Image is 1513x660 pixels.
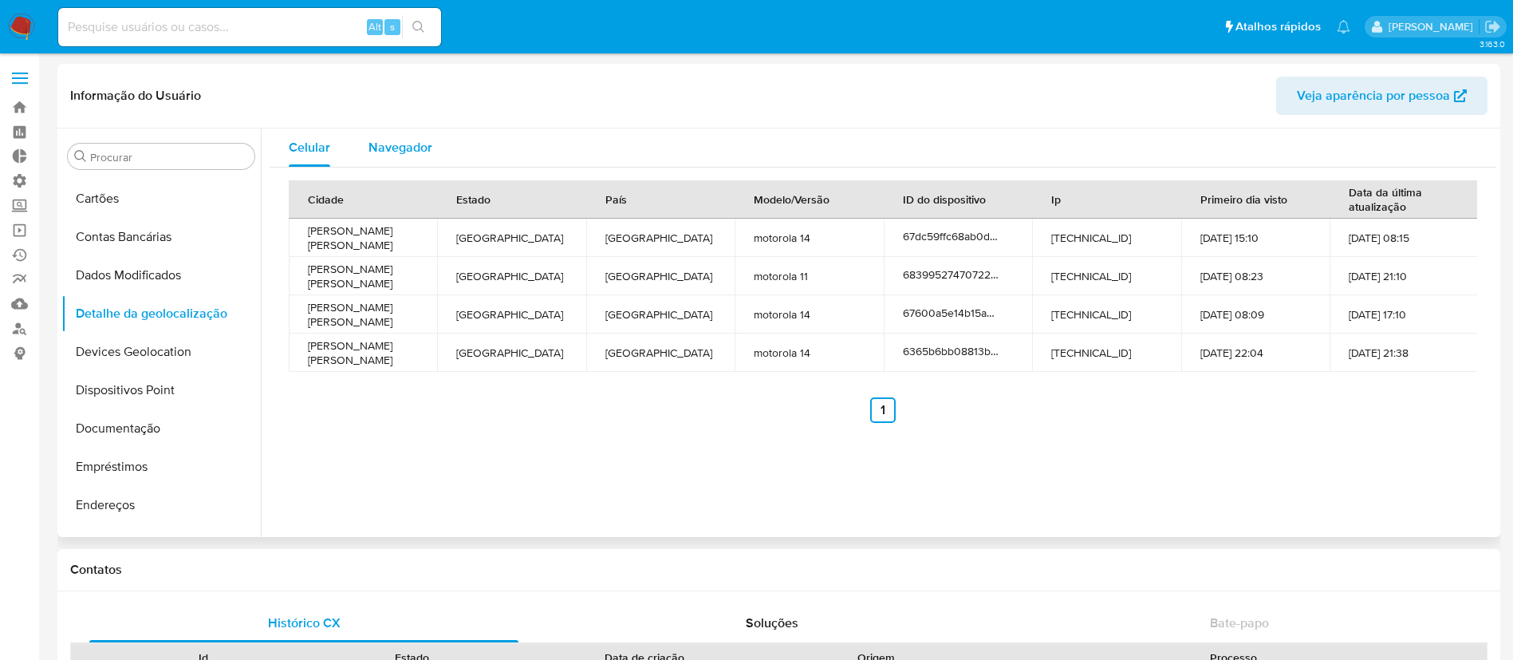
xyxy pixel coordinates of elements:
[1330,334,1479,372] td: [DATE] 21:38
[289,180,437,219] th: Cidade
[58,17,441,38] input: Pesquise usuários ou casos...
[289,295,437,334] td: [PERSON_NAME] [PERSON_NAME]
[586,180,735,219] th: País
[1337,20,1350,34] a: Notificações
[1181,219,1330,257] td: [DATE] 15:10
[1181,180,1330,219] th: Primeiro dia visto
[61,180,261,218] button: Cartões
[289,334,437,372] td: [PERSON_NAME] [PERSON_NAME]
[289,397,1477,423] nav: Paginación
[903,343,1054,359] span: 6365b6bb08813b001886b65b
[61,218,261,256] button: Contas Bancárias
[870,397,896,423] a: Ir a la página 1
[437,295,585,334] td: [GEOGRAPHIC_DATA]
[1276,77,1487,115] button: Veja aparência por pessoa
[268,614,341,632] span: Histórico CX
[903,267,1047,283] span: 68399527470722478f348187
[1210,614,1269,632] span: Bate-papo
[270,128,1496,167] div: Tabs
[1330,219,1479,257] td: [DATE] 08:15
[1235,18,1321,35] span: Atalhos rápidos
[61,371,261,409] button: Dispositivos Point
[74,150,87,163] button: Procurar
[437,257,585,295] td: [GEOGRAPHIC_DATA]
[1330,295,1479,334] td: [DATE] 17:10
[61,486,261,524] button: Endereços
[70,562,1487,578] h1: Contatos
[1032,334,1180,372] td: [TECHNICAL_ID]
[61,524,261,563] button: Fecha Compliant
[289,219,437,257] td: [PERSON_NAME] [PERSON_NAME]
[61,333,261,371] button: Devices Geolocation
[903,228,1046,244] span: 67dc59ffc68ab0d4a38ea04c
[61,409,261,448] button: Documentação
[1297,77,1450,115] span: Veja aparência por pessoa
[735,257,883,295] td: motorola 11
[586,295,735,334] td: [GEOGRAPHIC_DATA]
[1330,180,1479,219] th: Data da última atualização
[735,219,883,257] td: motorola 14
[437,180,585,219] th: Estado
[1330,257,1479,295] td: [DATE] 21:10
[61,448,261,486] button: Empréstimos
[586,334,735,372] td: [GEOGRAPHIC_DATA]
[735,295,883,334] td: motorola 14
[903,305,1045,321] span: 67600a5e14b15aee8bf7742a
[586,257,735,295] td: [GEOGRAPHIC_DATA]
[1389,19,1479,34] p: adriano.brito@mercadolivre.com
[1032,295,1180,334] td: [TECHNICAL_ID]
[368,138,432,156] span: Navegador
[1181,257,1330,295] td: [DATE] 08:23
[61,294,261,333] button: Detalhe da geolocalização
[1484,18,1501,35] a: Sair
[1032,180,1180,219] th: Ip
[437,334,585,372] td: [GEOGRAPHIC_DATA]
[884,180,1032,219] th: ID do dispositivo
[90,150,248,164] input: Procurar
[1181,334,1330,372] td: [DATE] 22:04
[70,88,201,104] h1: Informação do Usuário
[368,19,381,34] span: Alt
[61,256,261,294] button: Dados Modificados
[735,180,883,219] th: Modelo/Versão
[586,219,735,257] td: [GEOGRAPHIC_DATA]
[289,257,437,295] td: [PERSON_NAME] [PERSON_NAME]
[1032,257,1180,295] td: [TECHNICAL_ID]
[735,334,883,372] td: motorola 14
[437,219,585,257] td: [GEOGRAPHIC_DATA]
[1181,295,1330,334] td: [DATE] 08:09
[390,19,395,34] span: s
[289,138,330,156] span: Celular
[1032,219,1180,257] td: [TECHNICAL_ID]
[402,16,435,38] button: search-icon
[746,614,798,632] span: Soluções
